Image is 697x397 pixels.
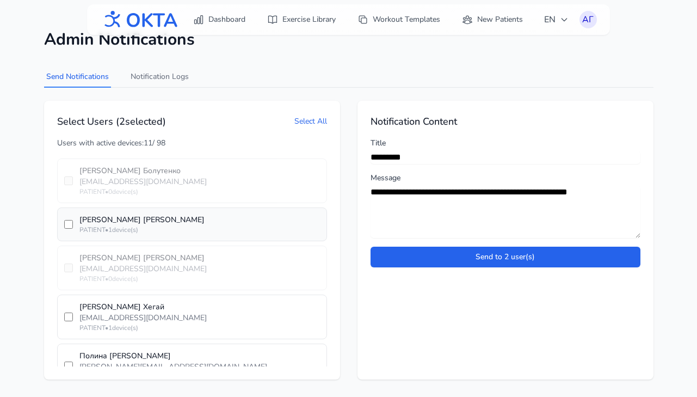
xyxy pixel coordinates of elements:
[79,274,320,283] div: PATIENT • 0 device(s)
[64,220,73,229] input: [PERSON_NAME] [PERSON_NAME]PATIENT•1device(s)
[128,67,191,88] button: Notification Logs
[79,225,320,234] div: PATIENT • 1 device(s)
[79,323,320,332] div: PATIENT • 1 device(s)
[79,187,320,196] div: PATIENT • 0 device(s)
[64,313,73,321] input: [PERSON_NAME] Хегай[EMAIL_ADDRESS][DOMAIN_NAME]PATIENT•1device(s)
[371,114,640,129] h2: Notification Content
[79,253,320,264] div: [PERSON_NAME] [PERSON_NAME]
[64,176,73,185] input: [PERSON_NAME] Болутенко[EMAIL_ADDRESS][DOMAIN_NAME]PATIENT•0device(s)
[79,215,320,225] div: [PERSON_NAME] [PERSON_NAME]
[79,176,320,187] div: [EMAIL_ADDRESS][DOMAIN_NAME]
[371,173,640,184] label: Message
[538,9,575,30] button: EN
[100,5,178,34] img: OKTA logo
[79,302,320,313] div: [PERSON_NAME] Хегай
[294,116,327,127] button: Select All
[371,138,640,149] label: Title
[261,10,342,29] a: Exercise Library
[44,67,111,88] button: Send Notifications
[64,264,73,272] input: [PERSON_NAME] [PERSON_NAME][EMAIL_ADDRESS][DOMAIN_NAME]PATIENT•0device(s)
[64,362,73,370] input: Полина [PERSON_NAME][PERSON_NAME][EMAIL_ADDRESS][DOMAIN_NAME]PATIENT•1device(s)
[44,30,653,50] h1: Admin Notifications
[79,351,320,362] div: Полина [PERSON_NAME]
[579,11,597,28] button: АГ
[351,10,447,29] a: Workout Templates
[57,138,327,149] div: Users with active devices: 11 / 98
[455,10,529,29] a: New Patients
[57,114,166,129] h2: Select Users ( 2 selected)
[79,166,320,176] div: [PERSON_NAME] Болутенко
[544,13,569,26] span: EN
[79,313,320,323] div: [EMAIL_ADDRESS][DOMAIN_NAME]
[79,264,320,274] div: [EMAIL_ADDRESS][DOMAIN_NAME]
[79,362,320,372] div: [PERSON_NAME][EMAIL_ADDRESS][DOMAIN_NAME]
[187,10,252,29] a: Dashboard
[371,247,640,267] button: Send to 2 user(s)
